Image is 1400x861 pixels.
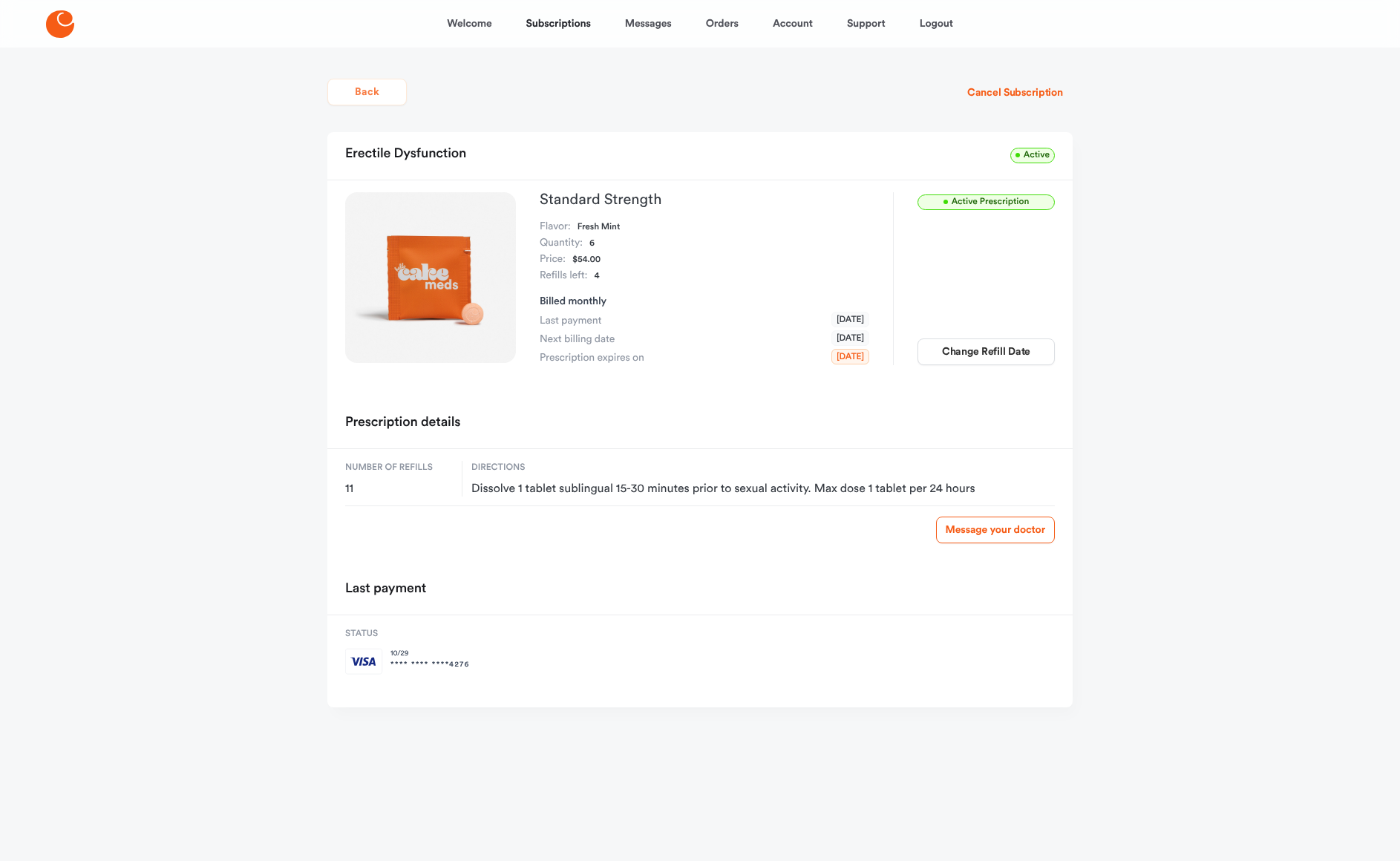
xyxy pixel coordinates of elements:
img: Standard Strength [345,192,516,363]
a: Welcome [447,6,491,42]
dt: Quantity: [540,235,583,252]
span: Directions [471,461,1055,474]
span: [DATE] [831,312,869,327]
span: Active Prescription [917,194,1055,210]
span: [DATE] [831,330,869,346]
span: 11 [345,482,453,497]
dt: Price: [540,252,566,268]
span: Number of refills [345,461,453,474]
span: Prescription expires on [540,350,644,365]
span: Billed monthly [540,296,606,307]
span: Status [345,627,470,641]
a: Support [847,6,886,42]
dd: Fresh Mint [578,219,620,235]
a: Message your doctor [936,517,1055,543]
h3: Standard Strength [540,192,869,207]
span: [DATE] [831,349,869,364]
span: Active [1010,148,1055,163]
span: Last payment [540,313,601,328]
span: 10 / 29 [390,648,470,659]
dt: Flavor: [540,219,571,235]
span: Next billing date [540,332,615,347]
dd: 6 [589,235,595,252]
a: Messages [625,6,672,42]
h2: Erectile Dysfunction [345,141,466,168]
a: Logout [920,6,953,42]
dt: Refills left: [540,268,587,284]
a: Subscriptions [526,6,591,42]
h2: Prescription details [345,410,460,436]
a: Orders [706,6,739,42]
button: Change Refill Date [917,338,1055,365]
dd: 4 [594,268,599,284]
a: Account [773,6,813,42]
h2: Last payment [345,576,426,603]
dd: $54.00 [572,252,601,268]
button: Cancel Subscription [958,79,1073,106]
img: visa [345,648,383,675]
button: Back [327,79,407,105]
span: Dissolve 1 tablet sublingual 15-30 minutes prior to sexual activity. Max dose 1 tablet per 24 hours [471,482,1055,497]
